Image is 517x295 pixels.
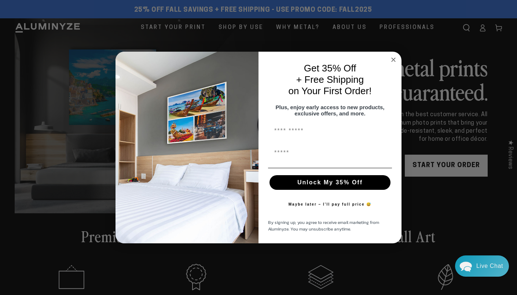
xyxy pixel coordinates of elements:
button: Close dialog [389,55,398,64]
div: Contact Us Directly [476,255,503,277]
div: Chat widget toggle [455,255,509,277]
span: Get 35% Off [304,63,356,74]
span: on Your First Order! [289,85,372,96]
span: By signing up, you agree to receive email marketing from Aluminyze. You may unsubscribe anytime. [268,219,379,232]
span: + Free Shipping [296,74,364,85]
img: 728e4f65-7e6c-44e2-b7d1-0292a396982f.jpeg [115,52,258,244]
button: Unlock My 35% Off [269,175,390,190]
button: Maybe later – I’ll pay full price 😅 [285,197,375,212]
span: Plus, enjoy early access to new products, exclusive offers, and more. [276,104,385,117]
